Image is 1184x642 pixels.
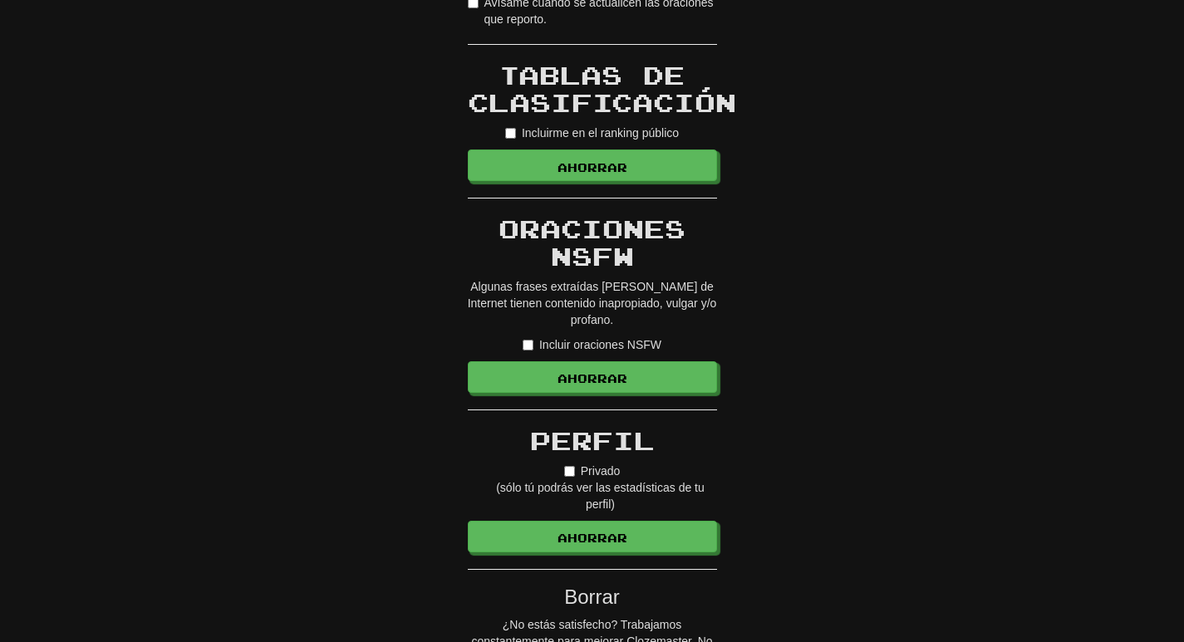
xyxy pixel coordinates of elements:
[558,159,627,174] font: Ahorrar
[539,338,661,351] font: Incluir oraciones NSFW
[564,586,620,608] font: Borrar
[468,60,736,117] font: Tablas de clasificación
[468,149,717,181] button: Ahorrar
[530,425,655,455] font: Perfil
[523,340,533,350] input: Incluir oraciones NSFW
[522,126,679,140] font: Incluirme en el ranking público
[468,521,717,552] button: Ahorrar
[564,466,575,477] input: Privado(sólo tú podrás ver las estadísticas de tu perfil)
[558,371,627,385] font: Ahorrar
[581,464,620,478] font: Privado
[468,361,717,393] button: Ahorrar
[496,481,705,511] font: (sólo tú podrás ver las estadísticas de tu perfil)
[505,128,516,139] input: Incluirme en el ranking público
[468,280,717,326] font: Algunas frases extraídas [PERSON_NAME] de Internet tienen contenido inapropiado, vulgar y/o profano.
[558,531,627,545] font: Ahorrar
[499,213,685,271] font: Oraciones NSFW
